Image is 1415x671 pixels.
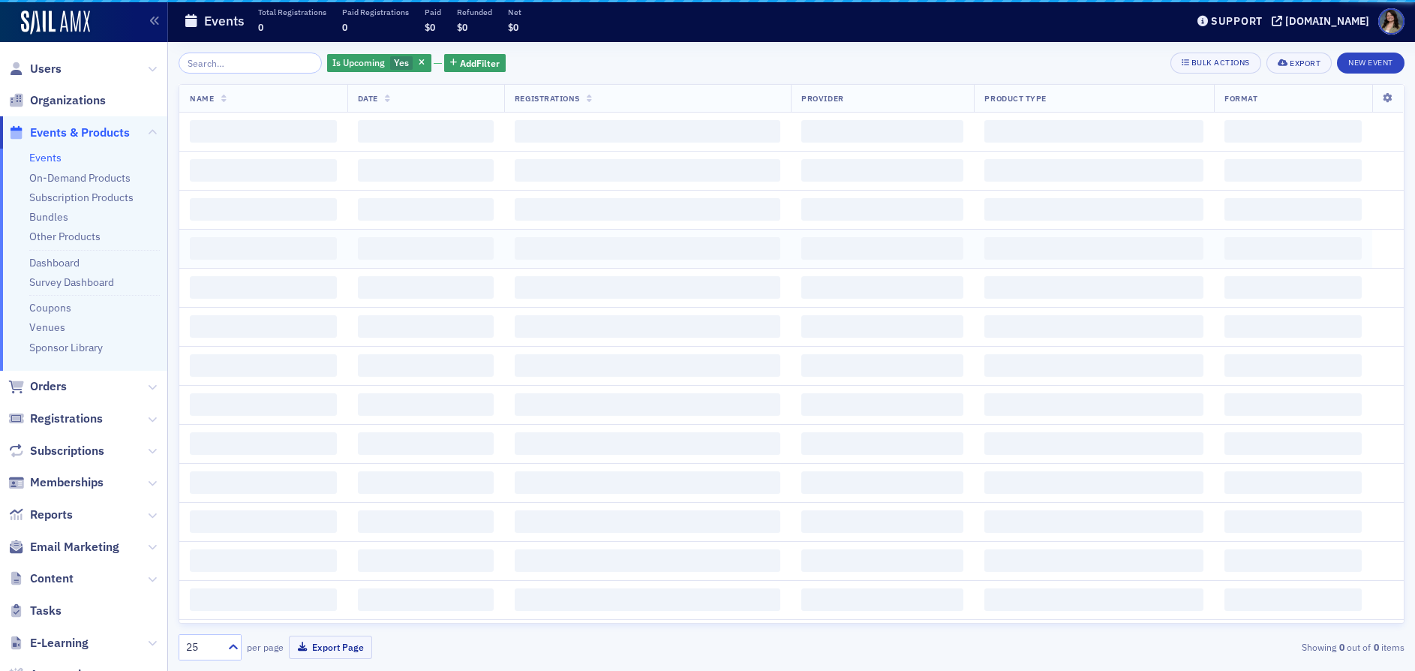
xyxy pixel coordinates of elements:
span: ‌ [515,237,780,260]
span: ‌ [801,432,963,455]
p: Refunded [457,7,492,17]
p: Total Registrations [258,7,326,17]
span: ‌ [358,120,494,143]
span: ‌ [984,393,1203,416]
span: ‌ [984,471,1203,494]
a: Venues [29,320,65,334]
span: ‌ [984,510,1203,533]
a: SailAMX [21,11,90,35]
span: ‌ [984,549,1203,572]
span: ‌ [358,471,494,494]
a: Bundles [29,210,68,224]
span: ‌ [801,120,963,143]
span: Events & Products [30,125,130,141]
span: Profile [1378,8,1404,35]
span: ‌ [1224,471,1362,494]
span: ‌ [358,588,494,611]
span: ‌ [515,549,780,572]
span: ‌ [515,354,780,377]
span: ‌ [190,471,337,494]
span: Organizations [30,92,106,109]
span: E-Learning [30,635,89,651]
p: Paid Registrations [342,7,409,17]
a: New Event [1337,55,1404,68]
a: Sponsor Library [29,341,103,354]
span: ‌ [801,237,963,260]
span: ‌ [358,354,494,377]
span: $0 [457,21,467,33]
div: Yes [327,54,431,73]
span: ‌ [984,159,1203,182]
span: ‌ [1224,393,1362,416]
div: [DOMAIN_NAME] [1285,14,1369,28]
span: ‌ [515,198,780,221]
span: Product Type [984,93,1046,104]
span: ‌ [801,549,963,572]
div: Bulk Actions [1191,59,1250,67]
button: New Event [1337,53,1404,74]
span: ‌ [515,276,780,299]
span: Format [1224,93,1257,104]
span: ‌ [1224,549,1362,572]
span: ‌ [190,237,337,260]
span: ‌ [358,159,494,182]
span: ‌ [984,354,1203,377]
span: ‌ [1224,432,1362,455]
span: ‌ [358,276,494,299]
label: per page [247,640,284,654]
a: Events [29,151,62,164]
a: Other Products [29,230,101,243]
span: ‌ [984,276,1203,299]
strong: 0 [1336,640,1347,654]
button: Export [1266,53,1332,74]
span: Subscriptions [30,443,104,459]
span: ‌ [801,198,963,221]
a: Coupons [29,301,71,314]
span: Is Upcoming [332,56,385,68]
span: ‌ [984,120,1203,143]
span: $0 [508,21,518,33]
span: ‌ [1224,315,1362,338]
div: Export [1290,59,1320,68]
a: Registrations [8,411,103,427]
span: ‌ [984,315,1203,338]
span: ‌ [801,510,963,533]
span: Yes [394,56,409,68]
span: Users [30,61,62,77]
a: Events & Products [8,125,130,141]
button: Bulk Actions [1170,53,1261,74]
button: Export Page [289,636,372,659]
span: 0 [342,21,347,33]
a: On-Demand Products [29,171,131,185]
div: Support [1211,14,1263,28]
span: ‌ [1224,510,1362,533]
span: ‌ [190,393,337,416]
a: Organizations [8,92,106,109]
span: ‌ [1224,276,1362,299]
span: ‌ [358,510,494,533]
span: ‌ [190,159,337,182]
span: ‌ [358,549,494,572]
span: $0 [425,21,435,33]
a: Tasks [8,603,62,619]
span: ‌ [190,588,337,611]
span: ‌ [515,471,780,494]
span: ‌ [1224,588,1362,611]
span: Reports [30,507,73,523]
a: Orders [8,378,67,395]
span: Email Marketing [30,539,119,555]
span: ‌ [515,588,780,611]
span: ‌ [190,354,337,377]
span: ‌ [1224,237,1362,260]
span: 0 [258,21,263,33]
a: Reports [8,507,73,523]
span: ‌ [1224,159,1362,182]
span: ‌ [190,549,337,572]
span: ‌ [358,198,494,221]
span: Memberships [30,474,104,491]
span: ‌ [515,159,780,182]
a: Survey Dashboard [29,275,114,289]
div: 25 [186,639,219,655]
span: ‌ [190,276,337,299]
span: ‌ [190,432,337,455]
